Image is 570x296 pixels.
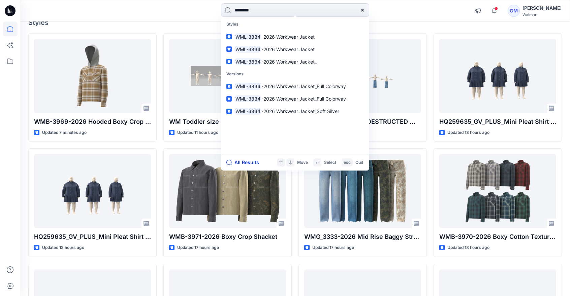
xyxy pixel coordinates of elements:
[297,159,308,166] p: Move
[324,159,336,166] p: Select
[234,45,261,53] mark: WML-3834
[261,46,315,52] span: -2026 Workwear Jacket
[42,129,87,136] p: Updated 7 minutes ago
[42,244,84,251] p: Updated 13 hours ago
[222,43,368,55] a: WML-3834-2026 Workwear Jacket
[226,158,263,166] button: All Results
[222,80,368,92] a: WML-3834-2026 Workwear Jacket_Full Colorway
[34,154,151,228] a: HQ259635_GV_PLUS_Mini Pleat Shirt Dress
[222,31,368,43] a: WML-3834-2026 Workwear Jacket
[34,39,151,113] a: WMB-3969-2026 Hooded Boxy Crop Flannel
[177,129,218,136] p: Updated 11 hours ago
[261,59,317,65] span: -2026 Workwear Jacket_
[169,39,286,113] a: WM Toddler size set Avatars - streight leg with Diaper 18M - 5T
[169,232,286,242] p: WMB-3971-2026 Boxy Crop Shacket
[261,34,315,40] span: -2026 Workwear Jacket
[304,232,421,242] p: WMG_3333-2026 Mid Rise Baggy Straight Pant
[234,33,261,41] mark: WML-3834
[439,232,556,242] p: WMB-3970-2026 Boxy Cotton Texture Flannel
[522,4,562,12] div: [PERSON_NAME]
[169,117,286,126] p: WM Toddler size set Avatars - [PERSON_NAME] leg with Diaper 18M - 5T
[234,95,261,103] mark: WML-3834
[439,117,556,126] p: HQ259635_GV_PLUS_Mini Pleat Shirt Dress
[447,244,489,251] p: Updated 18 hours ago
[234,58,261,66] mark: WML-3834
[261,96,346,102] span: -2026 Workwear Jacket_Full Colorway
[234,82,261,90] mark: WML-3834
[439,154,556,228] a: WMB-3970-2026 Boxy Cotton Texture Flannel
[261,83,346,89] span: -2026 Workwear Jacket_Full Colorway
[439,39,556,113] a: HQ259635_GV_PLUS_Mini Pleat Shirt Dress
[222,18,368,31] p: Styles
[522,12,562,17] div: Walmart
[169,154,286,228] a: WMB-3971-2026 Boxy Crop Shacket
[447,129,489,136] p: Updated 13 hours ago
[28,18,562,27] h4: Styles
[177,244,219,251] p: Updated 17 hours ago
[34,117,151,126] p: WMB-3969-2026 Hooded Boxy Crop Flannel
[34,232,151,242] p: HQ259635_GV_PLUS_Mini Pleat Shirt Dress
[304,154,421,228] a: WMG_3333-2026 Mid Rise Baggy Straight Pant
[312,244,354,251] p: Updated 17 hours ago
[261,108,339,114] span: -2026 Workwear Jacket_Soft Silver
[344,159,351,166] p: esc
[222,92,368,105] a: WML-3834-2026 Workwear Jacket_Full Colorway
[222,55,368,68] a: WML-3834-2026 Workwear Jacket_
[508,5,520,17] div: GM
[222,105,368,117] a: WML-3834-2026 Workwear Jacket_Soft Silver
[222,68,368,80] p: Versions
[234,107,261,115] mark: WML-3834
[355,159,363,166] p: Quit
